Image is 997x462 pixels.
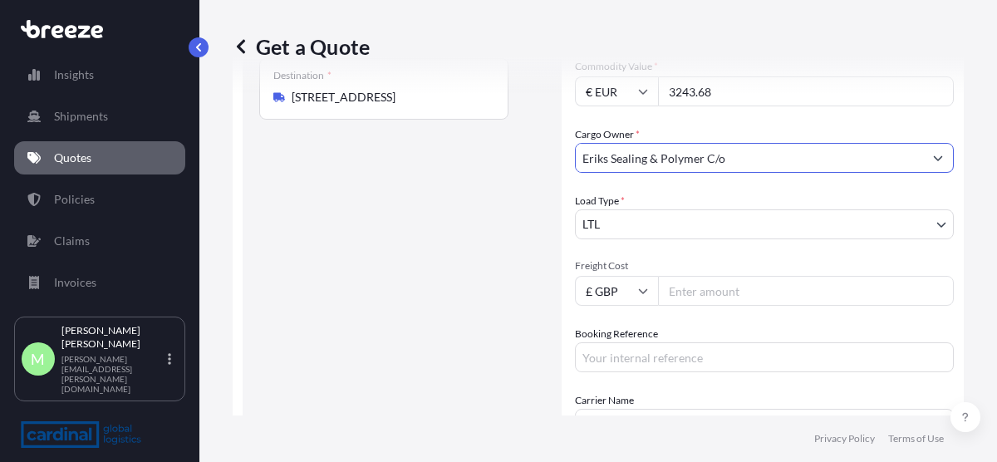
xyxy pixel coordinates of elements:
span: Freight Cost [575,259,954,273]
p: Invoices [54,274,96,291]
a: Shipments [14,100,185,133]
input: Your internal reference [575,342,954,372]
a: Quotes [14,141,185,174]
a: Invoices [14,266,185,299]
input: Enter amount [658,276,954,306]
span: Load Type [575,193,625,209]
label: Booking Reference [575,326,658,342]
p: Shipments [54,108,108,125]
a: Claims [14,224,185,258]
a: Insights [14,58,185,91]
a: Terms of Use [888,432,944,445]
a: Privacy Policy [814,432,875,445]
button: LTL [575,209,954,239]
img: organization-logo [21,421,141,448]
p: [PERSON_NAME][EMAIL_ADDRESS][PERSON_NAME][DOMAIN_NAME] [61,354,165,394]
p: Get a Quote [233,33,370,60]
label: Cargo Owner [575,126,640,143]
p: [PERSON_NAME] [PERSON_NAME] [61,324,165,351]
span: LTL [582,216,600,233]
p: Quotes [54,150,91,166]
input: Destination [292,89,488,106]
input: Full name [576,143,923,173]
label: Carrier Name [575,392,634,409]
p: Claims [54,233,90,249]
input: Enter name [575,409,954,439]
span: M [32,351,46,367]
button: Show suggestions [923,143,953,173]
a: Policies [14,183,185,216]
p: Policies [54,191,95,208]
p: Insights [54,66,94,83]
